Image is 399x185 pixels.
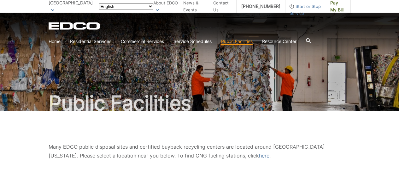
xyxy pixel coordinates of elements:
[99,3,153,9] select: Select a language
[221,38,253,45] a: Public Facilities
[70,38,111,45] a: Residential Services
[173,38,212,45] a: Service Schedules
[49,22,101,30] a: EDCD logo. Return to the homepage.
[262,38,296,45] a: Resource Center
[49,144,325,159] span: Many EDCO public disposal sites and certified buyback recycling centers are located around [GEOGR...
[121,38,164,45] a: Commercial Services
[259,151,269,160] a: here
[49,93,351,113] h1: Public Facilities
[49,38,61,45] a: Home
